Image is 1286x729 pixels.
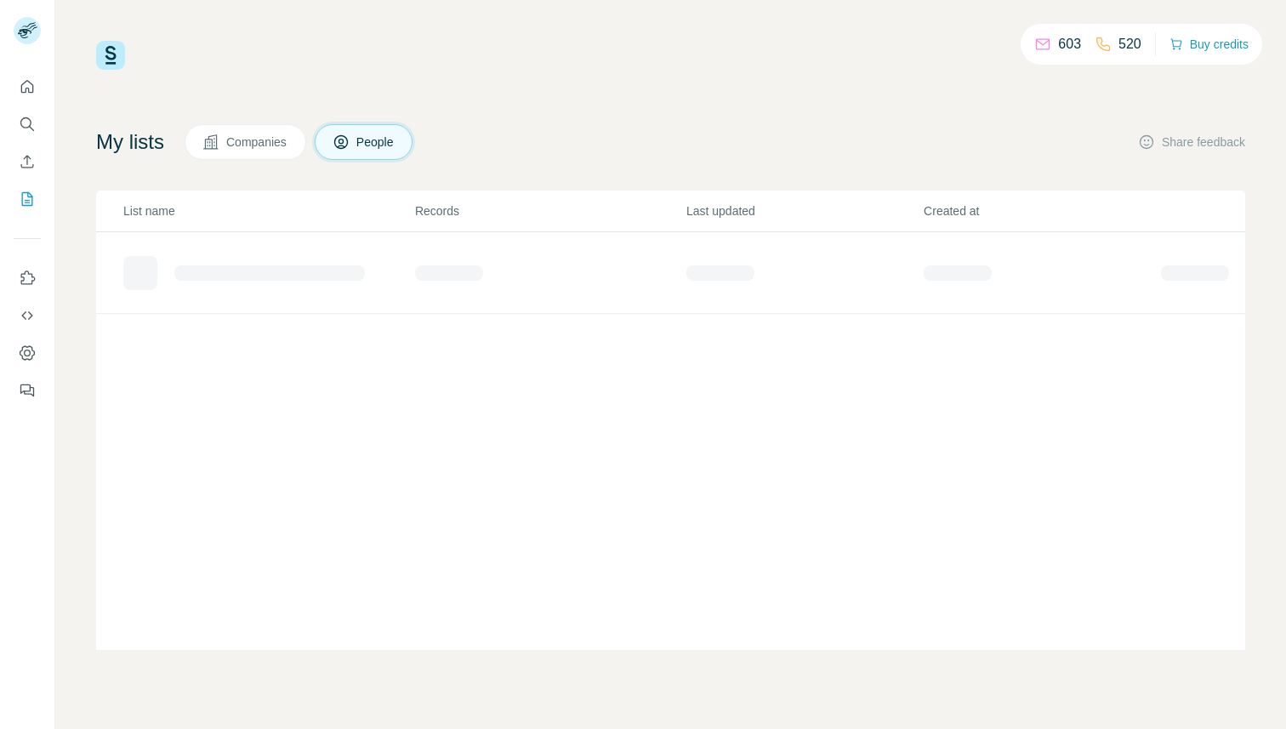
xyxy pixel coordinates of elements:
[14,263,41,293] button: Use Surfe on LinkedIn
[96,41,125,70] img: Surfe Logo
[14,300,41,331] button: Use Surfe API
[14,338,41,368] button: Dashboard
[14,184,41,214] button: My lists
[1058,34,1081,54] p: 603
[686,202,922,219] p: Last updated
[226,134,288,151] span: Companies
[356,134,395,151] span: People
[14,375,41,406] button: Feedback
[14,146,41,177] button: Enrich CSV
[415,202,685,219] p: Records
[1118,34,1141,54] p: 520
[1138,134,1245,151] button: Share feedback
[924,202,1159,219] p: Created at
[14,109,41,140] button: Search
[96,128,164,156] h4: My lists
[1169,32,1249,56] button: Buy credits
[14,71,41,102] button: Quick start
[123,202,413,219] p: List name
